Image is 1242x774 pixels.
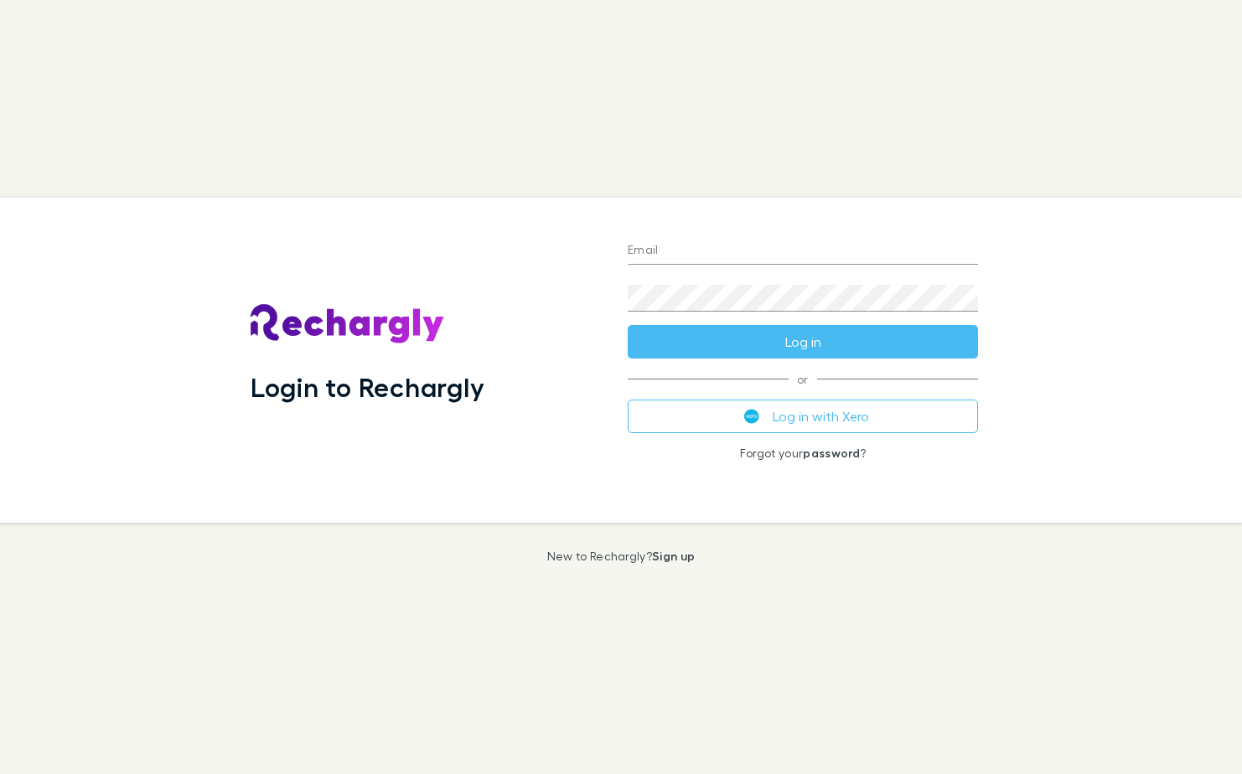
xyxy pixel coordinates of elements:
a: Sign up [652,549,695,563]
button: Log in [628,325,978,359]
a: password [803,446,860,460]
img: Xero's logo [744,409,759,424]
h1: Login to Rechargly [251,371,484,403]
p: Forgot your ? [628,446,978,460]
img: Rechargly's Logo [251,304,445,344]
button: Log in with Xero [628,400,978,433]
span: or [628,379,978,379]
p: New to Rechargly? [547,550,696,563]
